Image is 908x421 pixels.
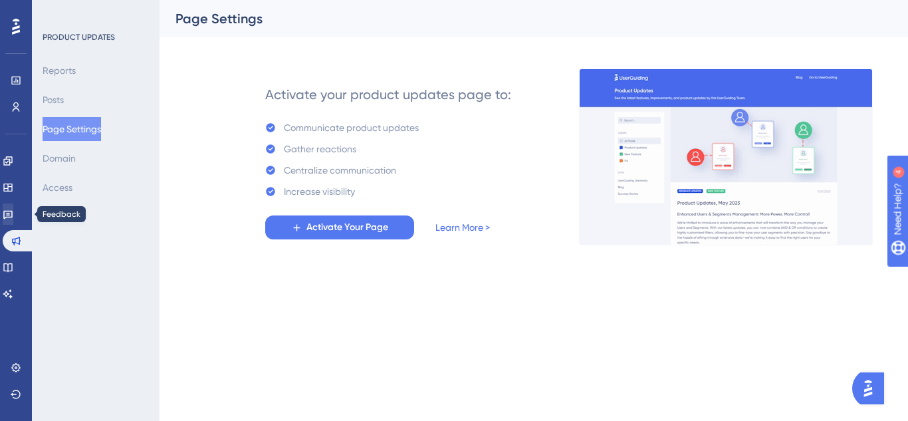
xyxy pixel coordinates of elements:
[852,368,892,408] iframe: UserGuiding AI Assistant Launcher
[265,85,511,104] div: Activate your product updates page to:
[31,3,83,19] span: Need Help?
[43,117,101,141] button: Page Settings
[306,219,388,235] span: Activate Your Page
[43,146,76,170] button: Domain
[435,219,490,235] a: Learn More >
[175,9,859,28] div: Page Settings
[43,32,115,43] div: PRODUCT UPDATES
[43,176,72,200] button: Access
[92,7,96,17] div: 4
[43,59,76,82] button: Reports
[43,88,64,112] button: Posts
[284,184,355,200] div: Increase visibility
[265,215,414,239] button: Activate Your Page
[579,69,873,245] img: 253145e29d1258e126a18a92d52e03bb.gif
[284,141,356,157] div: Gather reactions
[284,162,396,178] div: Centralize communication
[284,120,419,136] div: Communicate product updates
